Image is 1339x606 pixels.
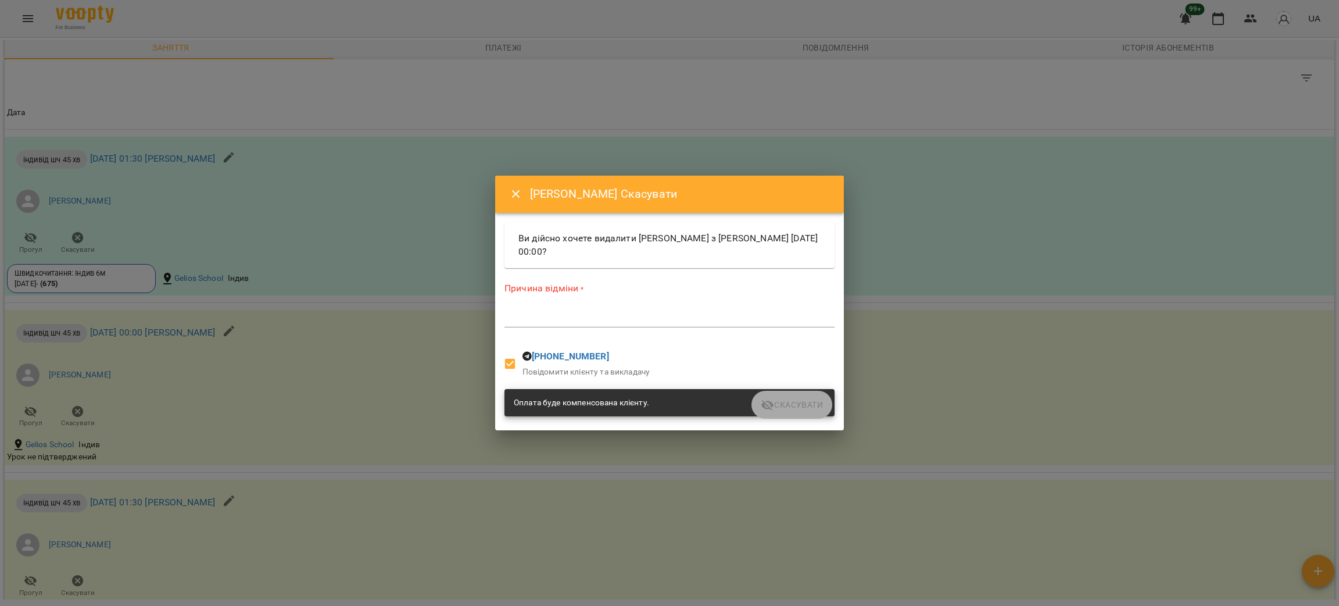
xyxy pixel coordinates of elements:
p: Повідомити клієнту та викладачу [522,366,650,378]
h6: [PERSON_NAME] Скасувати [530,185,830,203]
div: Оплата буде компенсована клієнту. [514,393,649,413]
label: Причина відміни [504,282,835,295]
div: Ви дійсно хочете видалити [PERSON_NAME] з [PERSON_NAME] [DATE] 00:00? [504,222,835,268]
button: Close [502,180,530,208]
a: [PHONE_NUMBER] [532,351,609,362]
